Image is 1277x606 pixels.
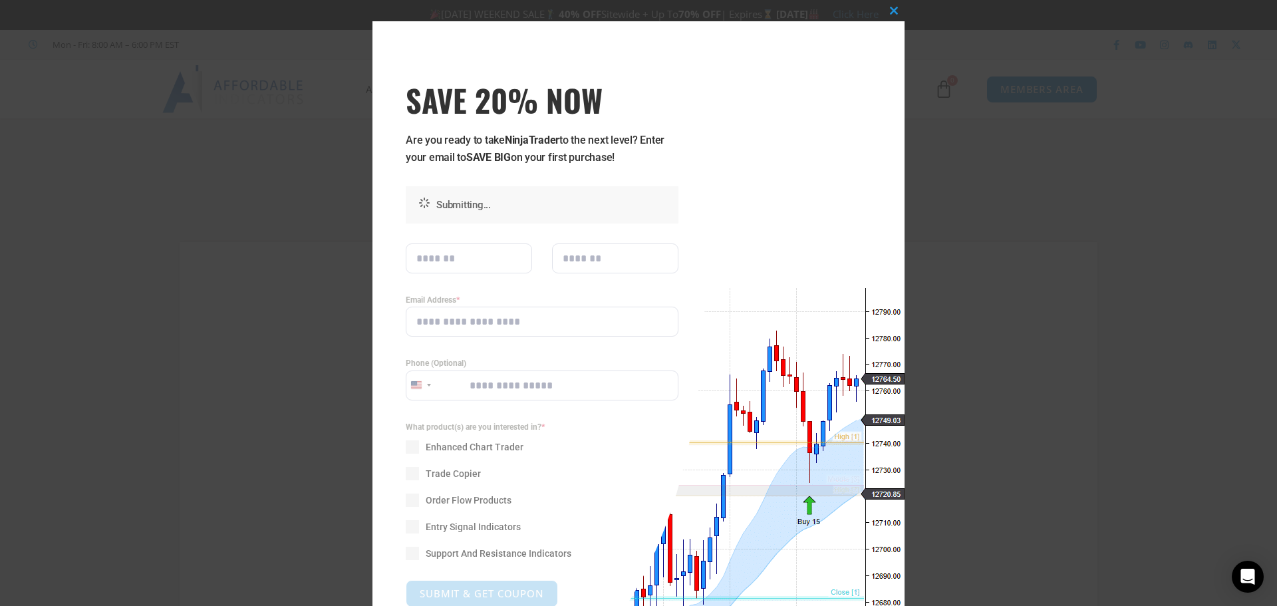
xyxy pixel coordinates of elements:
[466,151,511,164] strong: SAVE BIG
[505,134,559,146] strong: NinjaTrader
[406,132,678,166] p: Are you ready to take to the next level? Enter your email to on your first purchase!
[1232,561,1264,593] div: Open Intercom Messenger
[406,81,678,118] span: SAVE 20% NOW
[436,196,672,214] p: Submitting...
